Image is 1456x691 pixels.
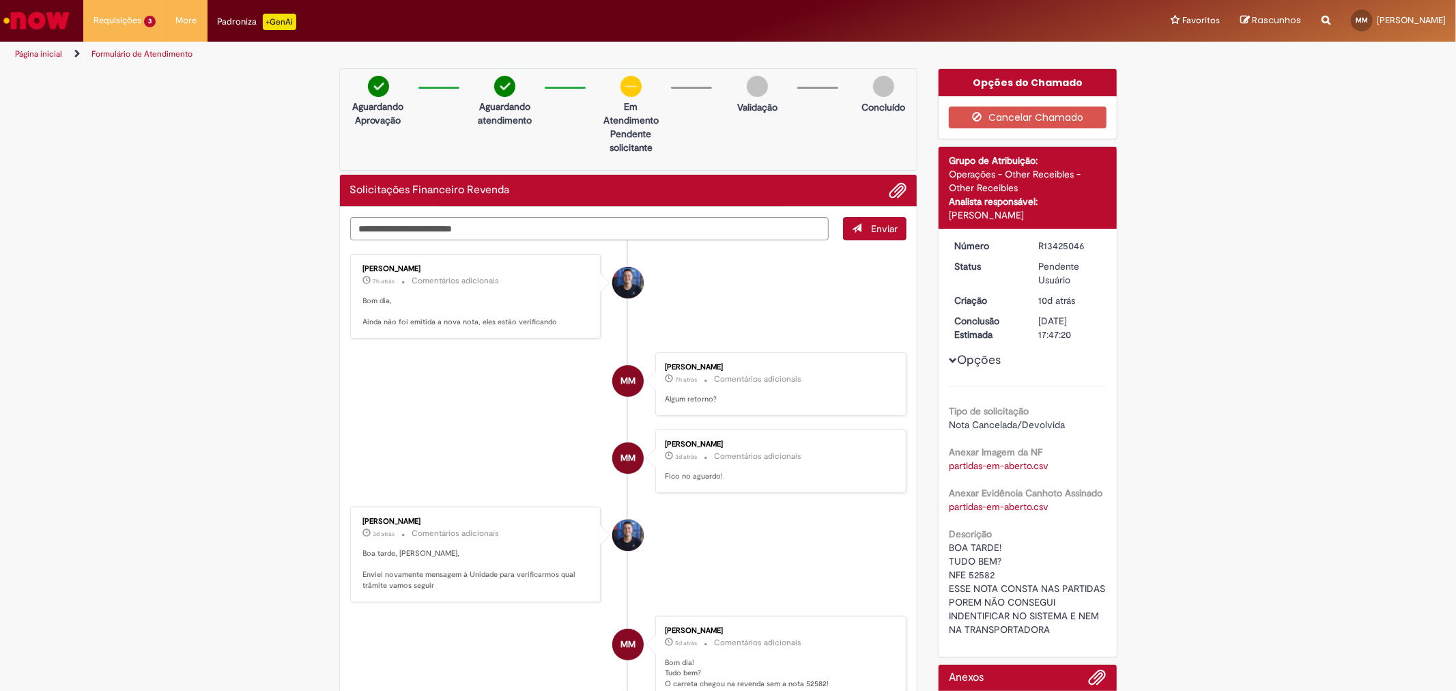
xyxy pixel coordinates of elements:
span: More [176,14,197,27]
dt: Status [944,259,1028,273]
time: 18/08/2025 14:12:31 [1038,294,1075,307]
div: [PERSON_NAME] [665,627,892,635]
span: Enviar [871,223,898,235]
span: BOA TARDE! TUDO BEM? NFE 52582 ESSE NOTA CONSTA NAS PARTIDAS POREM NÃO CONSEGUI INDENTIFICAR NO S... [949,541,1108,636]
a: Download de partidas-em-aberto.csv [949,500,1048,513]
dt: Conclusão Estimada [944,314,1028,341]
div: Wesley Wesley [612,267,644,298]
img: img-circle-grey.png [873,76,894,97]
a: Download de partidas-em-aberto.csv [949,460,1048,472]
p: Bom dia, Ainda não foi emitida a nova nota, eles estão verificando [363,296,590,328]
span: 3d atrás [675,453,697,461]
time: 25/08/2025 14:57:43 [373,530,395,538]
img: check-circle-green.png [494,76,515,97]
div: [DATE] 17:47:20 [1038,314,1102,341]
div: Pendente Usuário [1038,259,1102,287]
b: Anexar Imagem da NF [949,446,1042,458]
div: Marquiley Melo [612,365,644,397]
small: Comentários adicionais [412,275,500,287]
div: R13425046 [1038,239,1102,253]
span: 5d atrás [675,639,697,647]
h2: Anexos [949,672,984,684]
div: Operações - Other Receibles - Other Receibles [949,167,1107,195]
time: 25/08/2025 17:24:27 [675,453,697,461]
span: Favoritos [1182,14,1220,27]
p: Fico no aguardo! [665,471,892,482]
span: 3d atrás [373,530,395,538]
button: Cancelar Chamado [949,107,1107,128]
time: 27/08/2025 10:15:59 [675,376,697,384]
span: MM [1356,16,1368,25]
p: Concluído [861,100,905,114]
div: [PERSON_NAME] [665,363,892,371]
img: ServiceNow [1,7,72,34]
h2: Solicitações Financeiro Revenda Histórico de tíquete [350,184,510,197]
div: [PERSON_NAME] [363,265,590,273]
dt: Criação [944,294,1028,307]
time: 23/08/2025 10:59:14 [675,639,697,647]
p: Algum retorno? [665,394,892,405]
small: Comentários adicionais [714,373,801,385]
img: circle-minus.png [620,76,642,97]
span: 7h atrás [675,376,697,384]
b: Tipo de solicitação [949,405,1029,417]
div: Padroniza [218,14,296,30]
img: check-circle-green.png [368,76,389,97]
div: [PERSON_NAME] [949,208,1107,222]
p: Validação [737,100,777,114]
textarea: Digite sua mensagem aqui... [350,217,829,240]
button: Adicionar anexos [889,182,907,199]
b: Descrição [949,528,992,540]
div: Analista responsável: [949,195,1107,208]
a: Formulário de Atendimento [91,48,192,59]
p: Aguardando Aprovação [345,100,412,127]
span: Rascunhos [1252,14,1301,27]
span: [PERSON_NAME] [1377,14,1446,26]
span: 7h atrás [373,277,395,285]
div: 18/08/2025 14:12:31 [1038,294,1102,307]
span: MM [620,628,636,661]
div: Wesley Wesley [612,520,644,551]
div: [PERSON_NAME] [363,518,590,526]
dt: Número [944,239,1028,253]
p: Em Atendimento [598,100,664,127]
ul: Trilhas de página [10,42,960,67]
a: Rascunhos [1240,14,1301,27]
p: Aguardando atendimento [472,100,538,127]
img: img-circle-grey.png [747,76,768,97]
span: MM [620,365,636,397]
span: Requisições [94,14,141,27]
span: MM [620,442,636,475]
span: Nota Cancelada/Devolvida [949,419,1065,431]
button: Enviar [843,217,907,240]
div: Marquiley Melo [612,629,644,660]
a: Página inicial [15,48,62,59]
span: 10d atrás [1038,294,1075,307]
small: Comentários adicionais [412,528,500,539]
p: +GenAi [263,14,296,30]
div: Opções do Chamado [939,69,1117,96]
div: Marquiley Melo [612,442,644,474]
p: Pendente solicitante [598,127,664,154]
span: 3 [144,16,156,27]
div: Grupo de Atribuição: [949,154,1107,167]
b: Anexar Evidência Canhoto Assinado [949,487,1102,499]
small: Comentários adicionais [714,637,801,649]
small: Comentários adicionais [714,451,801,462]
p: Boa tarde, [PERSON_NAME], Enviei novamente mensagem á Unidade para verificarmos qual trâmite vamo... [363,548,590,591]
div: [PERSON_NAME] [665,440,892,449]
